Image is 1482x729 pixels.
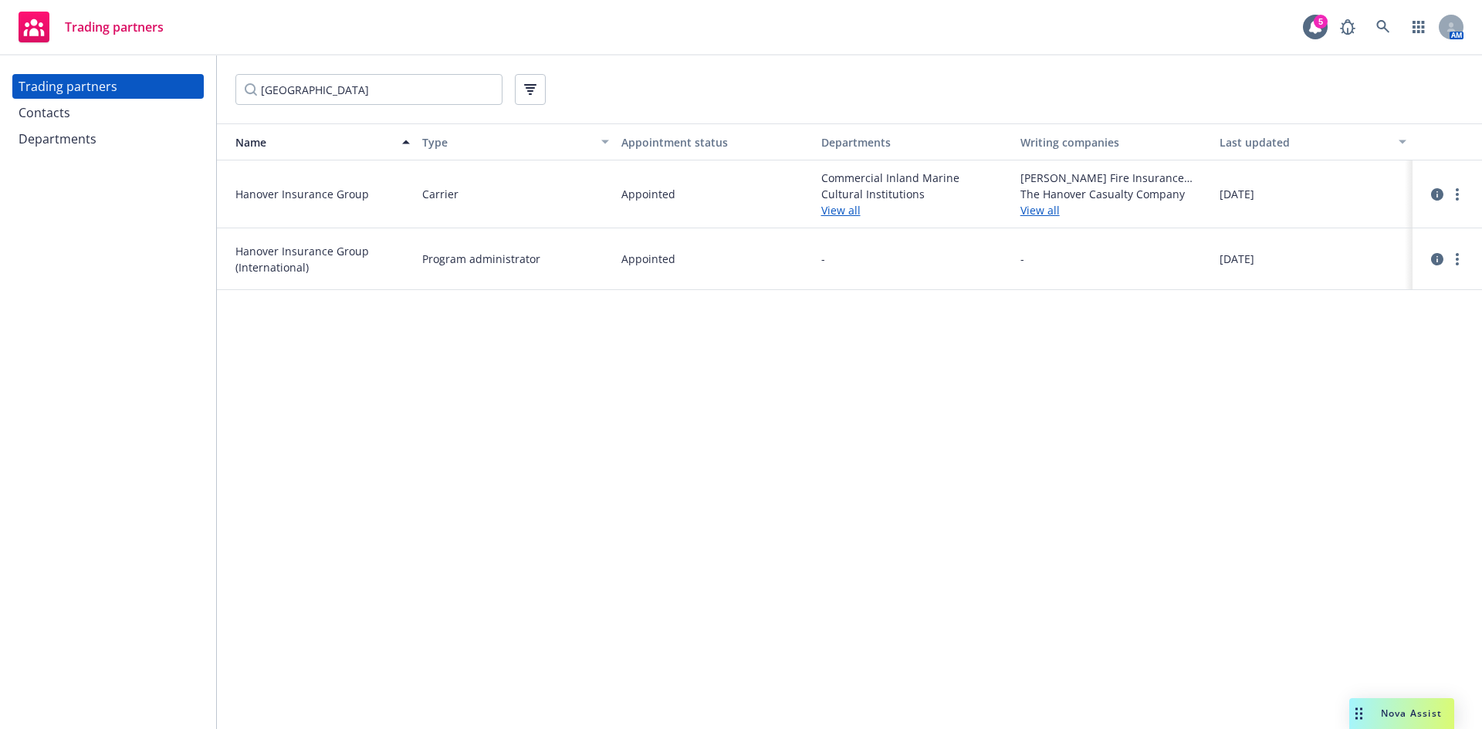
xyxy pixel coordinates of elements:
[422,134,592,150] div: Type
[1020,251,1024,267] span: -
[1020,202,1207,218] a: View all
[615,123,814,160] button: Appointment status
[821,251,825,267] span: -
[12,5,170,49] a: Trading partners
[621,186,675,202] span: Appointed
[223,134,393,150] div: Name
[1448,250,1467,268] a: more
[217,123,416,160] button: Name
[1020,170,1207,186] span: [PERSON_NAME] Fire Insurance Company
[1314,15,1328,29] div: 5
[1020,134,1207,150] div: Writing companies
[815,123,1014,160] button: Departments
[1020,186,1207,202] span: The Hanover Casualty Company
[821,170,1008,186] span: Commercial Inland Marine
[422,251,540,267] span: Program administrator
[422,186,458,202] span: Carrier
[65,21,164,33] span: Trading partners
[1448,185,1467,204] a: more
[1349,698,1454,729] button: Nova Assist
[1349,698,1369,729] div: Drag to move
[1014,123,1213,160] button: Writing companies
[1403,12,1434,42] a: Switch app
[1220,186,1254,202] span: [DATE]
[821,202,1008,218] a: View all
[19,100,70,125] div: Contacts
[1381,707,1442,720] span: Nova Assist
[235,186,410,202] span: Hanover Insurance Group
[416,123,615,160] button: Type
[1428,185,1446,204] a: circleInformation
[1332,12,1363,42] a: Report a Bug
[621,251,675,267] span: Appointed
[12,127,204,151] a: Departments
[621,134,808,150] div: Appointment status
[1220,251,1254,267] span: [DATE]
[19,127,96,151] div: Departments
[235,243,410,275] span: Hanover Insurance Group (International)
[821,186,1008,202] span: Cultural Institutions
[821,134,1008,150] div: Departments
[19,74,117,99] div: Trading partners
[1213,123,1413,160] button: Last updated
[235,74,502,105] input: Filter by keyword...
[12,74,204,99] a: Trading partners
[12,100,204,125] a: Contacts
[1368,12,1399,42] a: Search
[1220,134,1389,150] div: Last updated
[1428,250,1446,268] a: circleInformation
